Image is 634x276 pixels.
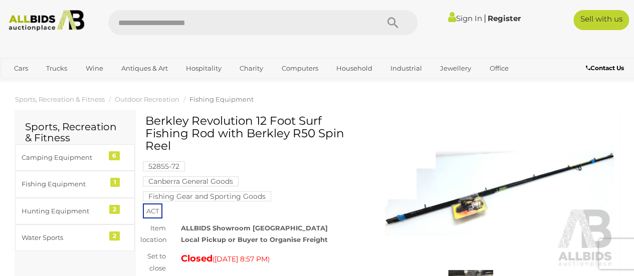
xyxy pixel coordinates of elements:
span: | [484,13,486,24]
a: Sign In [448,14,482,23]
div: Hunting Equipment [22,205,104,217]
a: Wine [79,60,109,77]
div: 2 [109,205,120,214]
h2: Sports, Recreation & Fitness [25,121,125,143]
mark: Fishing Gear and Sporting Goods [143,191,271,201]
strong: Local Pickup or Buyer to Organise Freight [181,235,328,243]
span: [DATE] 8:57 PM [215,254,268,263]
a: Sports, Recreation & Fitness [15,95,105,103]
a: Sell with us [573,10,629,30]
a: Computers [275,60,324,77]
strong: ALLBIDS Showroom [GEOGRAPHIC_DATA] [181,224,328,232]
a: Charity [233,60,270,77]
a: Camping Equipment 6 [15,144,135,171]
a: Industrial [384,60,429,77]
span: ACT [143,203,162,218]
h1: Berkley Revolution 12 Foot Surf Fishing Rod with Berkley R50 Spin Reel [145,115,367,153]
a: Office [483,60,515,77]
a: [GEOGRAPHIC_DATA] [46,77,130,93]
a: Hospitality [179,60,228,77]
img: Berkley Revolution 12 Foot Surf Fishing Rod with Berkley R50 Spin Reel [385,120,614,267]
a: Jewellery [434,60,478,77]
a: Cars [8,60,35,77]
b: Contact Us [586,64,624,72]
a: Trucks [40,60,74,77]
div: Item location [133,222,173,246]
strong: Closed [181,253,213,264]
div: Fishing Equipment [22,178,104,190]
a: Outdoor Recreation [115,95,179,103]
a: Water Sports 2 [15,224,135,251]
a: Antiques & Art [115,60,174,77]
div: 2 [109,231,120,240]
a: Fishing Equipment [189,95,254,103]
div: Water Sports [22,232,104,243]
a: Fishing Equipment 1 [15,171,135,197]
a: Fishing Gear and Sporting Goods [143,192,271,200]
a: Contact Us [586,63,626,74]
div: 1 [110,178,120,187]
a: Household [330,60,379,77]
a: Sports [8,77,41,93]
div: 6 [109,151,120,160]
a: Canberra General Goods [143,177,239,185]
img: Allbids.com.au [5,10,88,31]
a: Hunting Equipment 2 [15,198,135,224]
div: Set to close [133,250,173,274]
div: Camping Equipment [22,152,104,163]
span: ( ) [213,255,270,263]
a: 52855-72 [143,162,185,170]
a: Register [488,14,521,23]
mark: 52855-72 [143,161,185,171]
button: Search [367,10,417,35]
mark: Canberra General Goods [143,176,239,186]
